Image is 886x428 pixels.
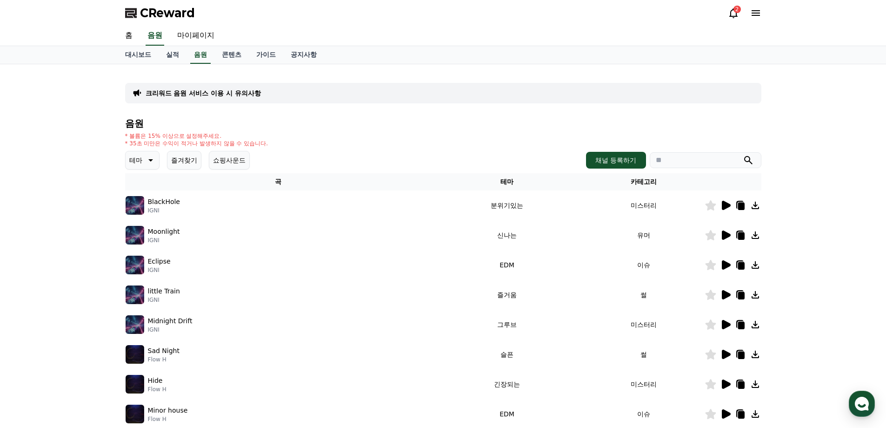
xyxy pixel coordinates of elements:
[148,316,193,326] p: Midnight Drift
[431,173,582,190] th: 테마
[126,285,144,304] img: music
[146,26,164,46] a: 음원
[431,369,582,399] td: 긴장되는
[125,151,160,170] button: 테마
[126,405,144,423] img: music
[170,26,222,46] a: 마이페이지
[125,132,268,140] p: * 볼륨은 15% 이상으로 설정해주세요.
[583,310,705,340] td: 미스터리
[129,154,142,167] p: 테마
[431,310,582,340] td: 그루브
[148,326,193,333] p: IGNI
[146,88,261,98] a: 크리워드 음원 서비스 이용 시 유의사항
[126,196,144,215] img: music
[126,256,144,274] img: music
[148,266,171,274] p: IGNI
[148,227,180,237] p: Moonlight
[148,356,180,363] p: Flow H
[125,118,761,129] h4: 음원
[148,197,180,207] p: BlackHole
[148,207,180,214] p: IGNI
[120,295,179,319] a: 설정
[125,173,432,190] th: 곡
[3,295,61,319] a: 홈
[85,310,96,317] span: 대화
[126,375,144,394] img: music
[583,190,705,220] td: 미스터리
[431,340,582,369] td: 슬픈
[431,250,582,280] td: EDM
[125,140,268,147] p: * 35초 미만은 수익이 적거나 발생하지 않을 수 있습니다.
[586,152,646,169] button: 채널 등록하기
[126,226,144,245] img: music
[148,296,180,304] p: IGNI
[61,295,120,319] a: 대화
[214,46,249,64] a: 콘텐츠
[190,46,211,64] a: 음원
[125,6,195,20] a: CReward
[728,7,739,19] a: 2
[159,46,187,64] a: 실적
[583,173,705,190] th: 카테고리
[148,376,163,386] p: Hide
[148,386,167,393] p: Flow H
[431,190,582,220] td: 분위기있는
[283,46,324,64] a: 공지사항
[148,406,188,415] p: Minor house
[209,151,250,170] button: 쇼핑사운드
[29,309,35,317] span: 홈
[431,220,582,250] td: 신나는
[167,151,201,170] button: 즐겨찾기
[148,286,180,296] p: little Train
[126,345,144,364] img: music
[118,46,159,64] a: 대시보드
[144,309,155,317] span: 설정
[583,280,705,310] td: 썰
[583,220,705,250] td: 유머
[148,237,180,244] p: IGNI
[118,26,140,46] a: 홈
[733,6,741,13] div: 2
[140,6,195,20] span: CReward
[148,257,171,266] p: Eclipse
[249,46,283,64] a: 가이드
[148,415,188,423] p: Flow H
[148,346,180,356] p: Sad Night
[583,340,705,369] td: 썰
[126,315,144,334] img: music
[431,280,582,310] td: 즐거움
[583,369,705,399] td: 미스터리
[583,250,705,280] td: 이슈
